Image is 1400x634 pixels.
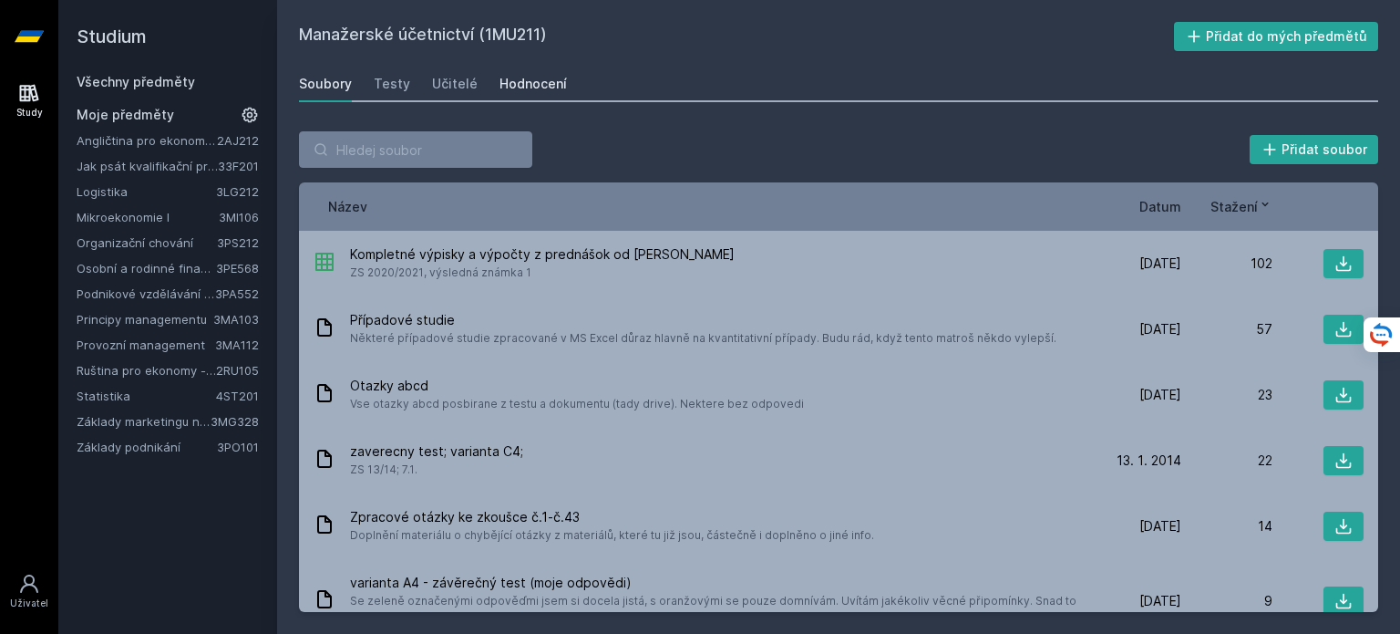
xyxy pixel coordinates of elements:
span: zaverecny test; varianta C4; [350,442,523,461]
a: Provozní management [77,336,215,354]
a: 3MG328 [211,414,259,429]
button: Datum [1139,197,1181,216]
a: Uživatel [4,564,55,619]
a: 3LG212 [216,184,259,199]
a: Základy marketingu na internetu [77,412,211,431]
span: [DATE] [1139,386,1181,404]
div: 57 [1181,320,1272,338]
span: [DATE] [1139,592,1181,610]
span: Doplnění materiálu o chybějící otázky z materiálů, které tu již jsou, částečně i doplněno o jiné ... [350,526,874,545]
a: Všechny předměty [77,74,195,89]
span: Zpracové otázky ke zkoušce č.1-č.43 [350,508,874,526]
a: Jak psát kvalifikační práci [77,157,218,175]
a: Logistika [77,182,216,201]
a: 33F201 [218,159,259,173]
div: Testy [374,75,410,93]
a: 4ST201 [216,389,259,403]
div: 22 [1181,452,1272,470]
div: Study [16,106,43,120]
span: ZS 13/14; 7.1. [350,461,523,479]
a: 3MA103 [213,312,259,327]
a: Ruština pro ekonomy - středně pokročilá úroveň 1 (B1) [77,361,216,379]
a: Podnikové vzdělávání v praxi [77,285,215,303]
div: Učitelé [432,75,478,93]
a: 2AJ212 [217,133,259,148]
a: Angličtina pro ekonomická studia 2 (B2/C1) [77,131,217,150]
a: Principy managementu [77,310,213,328]
div: 9 [1181,592,1272,610]
a: Statistika [77,387,216,405]
a: Základy podnikání [77,438,217,456]
button: Přidat do mých předmětů [1174,22,1379,51]
div: Hodnocení [499,75,567,93]
a: 2RU105 [216,363,259,378]
div: 23 [1181,386,1272,404]
a: Hodnocení [499,66,567,102]
span: [DATE] [1139,517,1181,535]
div: 14 [1181,517,1272,535]
a: Organizační chování [77,234,217,252]
span: [DATE] [1139,255,1181,273]
button: Název [328,197,367,216]
a: Osobní a rodinné finance [77,259,216,277]
input: Hledej soubor [299,131,532,168]
span: 13. 1. 2014 [1117,452,1181,470]
a: Soubory [299,66,352,102]
span: varianta A4 - závěrečný test (moje odpovědi) [350,574,1083,592]
a: 3MI106 [219,210,259,224]
a: 3PS212 [217,235,259,250]
span: Moje předměty [77,106,174,124]
span: Kompletné výpisky a výpočty z prednášok od [PERSON_NAME] [350,245,735,264]
span: Případové studie [350,311,1056,329]
span: ZS 2020/2021, výsledná známka 1 [350,264,735,282]
a: Mikroekonomie I [77,208,219,226]
div: .XLSX [314,251,335,277]
span: [DATE] [1139,320,1181,338]
button: Stažení [1210,197,1272,216]
a: 3PO101 [217,440,259,454]
div: 102 [1181,255,1272,273]
span: Některé případové studie zpracované v MS Excel důraz hlavně na kvantitativní případy. Budu rád, k... [350,329,1056,348]
div: Soubory [299,75,352,93]
a: 3MA112 [215,338,259,352]
span: Otazky abcd [350,377,804,395]
span: Se zeleně označenými odpověďmi jsem si docela jistá, s oranžovými se pouze domnívám. Uvítám jakék... [350,592,1083,629]
a: Testy [374,66,410,102]
span: Vse otazky abcd posbirane z testu a dokumentu (tady drive). Nektere bez odpovedi [350,395,804,413]
span: Stažení [1210,197,1258,216]
a: 3PE568 [216,261,259,275]
a: Study [4,73,55,129]
button: Přidat soubor [1250,135,1379,164]
a: Učitelé [432,66,478,102]
div: Uživatel [10,597,48,610]
a: 3PA552 [215,286,259,301]
h2: Manažerské účetnictví (1MU211) [299,22,1174,51]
